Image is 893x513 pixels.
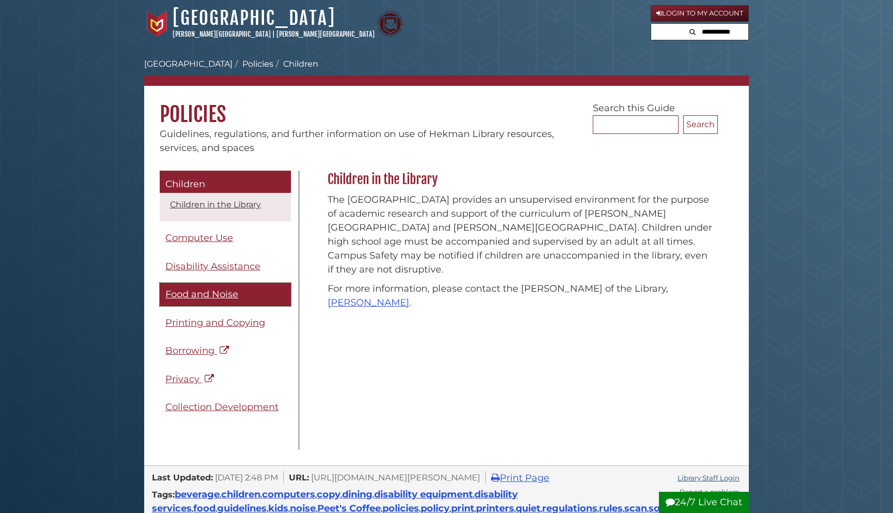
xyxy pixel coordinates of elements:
span: URL: [289,472,309,482]
i: Search [689,28,696,35]
a: Report a problem [680,488,740,496]
span: Last Updated: [152,472,213,482]
span: Privacy [165,373,199,385]
a: Computer Use [160,227,291,250]
img: Calvin Theological Seminary [377,11,403,37]
span: Printing and Copying [165,317,265,328]
span: Computer Use [165,232,233,244]
button: Search [683,115,718,134]
a: copy [317,489,341,500]
a: [PERSON_NAME] [328,297,409,308]
span: Disability Assistance [165,261,260,272]
a: Food and Noise [160,283,291,306]
button: 24/7 Live Chat [659,492,749,513]
a: children [221,489,260,500]
a: [GEOGRAPHIC_DATA] [144,59,233,69]
a: dining [342,489,373,500]
li: Children [273,58,318,70]
span: Guidelines, regulations, and further information on use of Hekman Library resources, services, an... [160,128,554,154]
i: Print Page [491,473,500,482]
span: Tags: [152,489,175,500]
p: The [GEOGRAPHIC_DATA] provides an unsupervised environment for the purpose of academic research a... [328,193,713,277]
a: Printing and Copying [160,311,291,335]
a: [PERSON_NAME][GEOGRAPHIC_DATA] [173,30,271,38]
h1: Policies [144,86,749,127]
a: computers [262,489,315,500]
span: | [272,30,275,38]
a: Login to My Account [651,5,749,22]
p: For more information, please contact the [PERSON_NAME] of the Library, . [328,282,713,310]
a: Privacy [160,368,291,391]
button: Search [686,24,699,38]
span: [URL][DOMAIN_NAME][PERSON_NAME] [311,472,480,482]
a: [GEOGRAPHIC_DATA] [173,7,335,29]
a: [PERSON_NAME][GEOGRAPHIC_DATA] [276,30,375,38]
a: Disability Assistance [160,255,291,278]
a: Children [160,171,291,193]
a: Print Page [491,472,549,484]
a: Collection Development [160,396,291,419]
span: , , , , , , , , , , , , , , , , , , , , , [152,492,738,513]
img: Calvin University [144,11,170,37]
span: Collection Development [165,401,279,413]
a: beverage [175,489,220,500]
nav: breadcrumb [144,58,749,86]
span: Borrowing [165,345,214,356]
a: Library Staff Login [678,474,740,482]
div: Guide Pages [160,171,291,424]
span: Food and Noise [165,289,238,300]
a: Policies [242,59,273,69]
a: Children in the Library [170,200,261,209]
a: Borrowing [160,339,291,363]
span: Children [165,178,205,190]
span: [DATE] 2:48 PM [215,472,278,482]
a: disability equipment [374,489,473,500]
h2: Children in the Library [322,171,718,188]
